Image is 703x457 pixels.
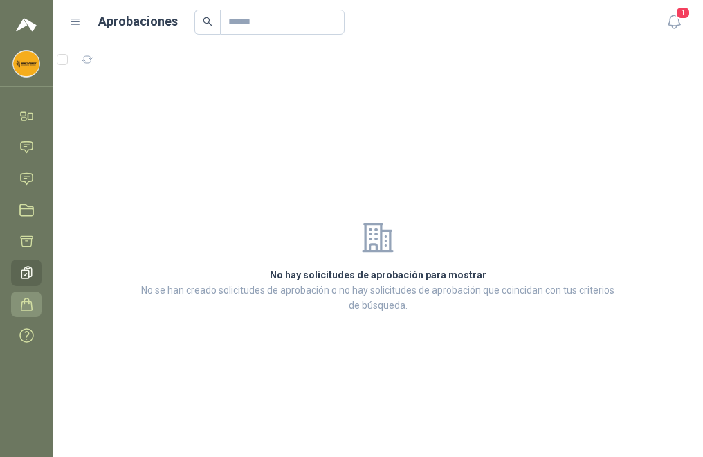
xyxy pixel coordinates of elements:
[13,51,39,77] img: Company Logo
[675,6,691,19] span: 1
[98,12,178,31] h1: Aprobaciones
[16,17,37,33] img: Logo peakr
[203,17,212,26] span: search
[136,267,619,283] h2: No hay solicitudes de aprobación para mostrar
[661,10,686,35] button: 1
[136,283,619,313] p: No se han creado solicitudes de aprobación o no hay solicitudes de aprobación que coincidan con t...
